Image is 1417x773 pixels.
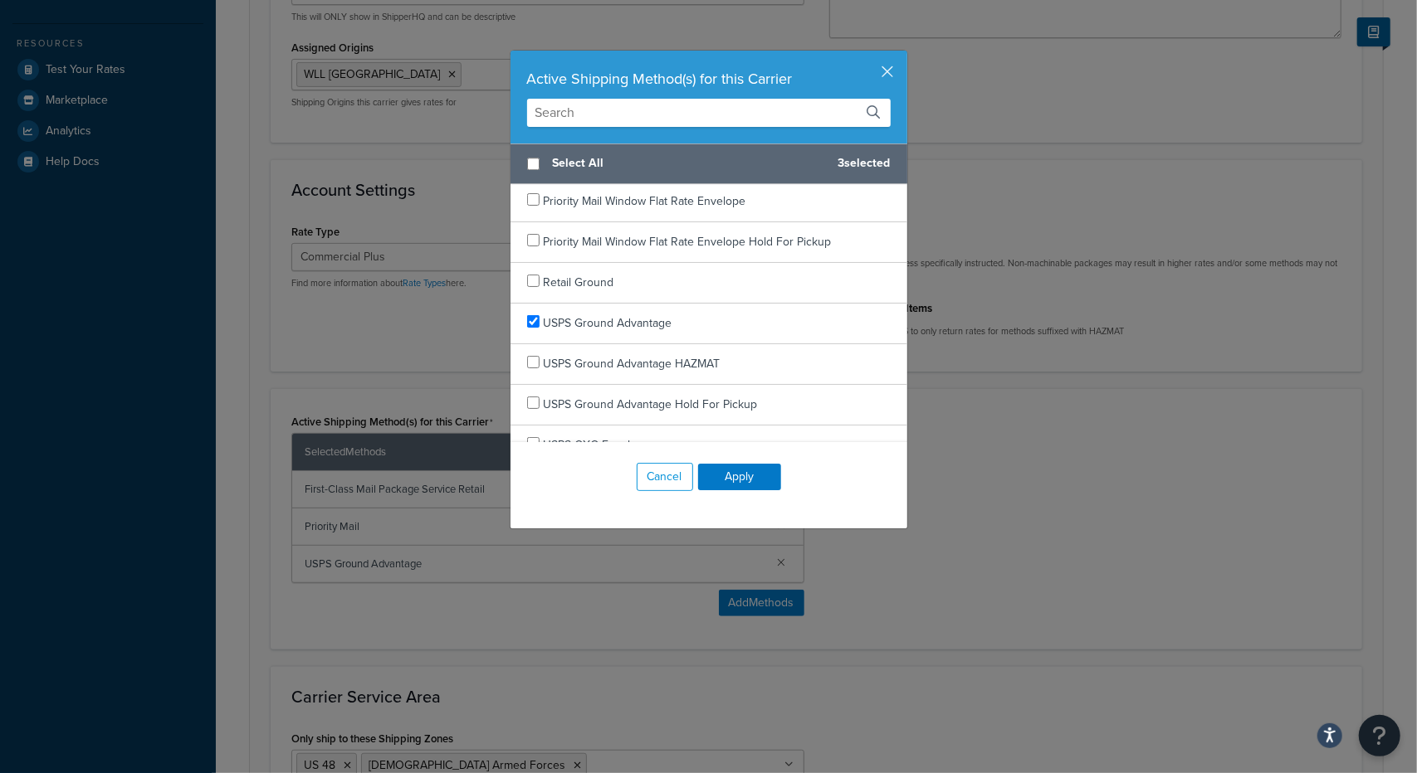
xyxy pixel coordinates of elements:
input: Search [527,99,891,127]
span: USPS GXG Envelopes [544,436,657,454]
button: Cancel [637,463,693,491]
span: USPS Ground Advantage [544,314,672,332]
div: 3 selected [511,143,907,184]
span: USPS Ground Advantage Hold For Pickup [544,396,758,413]
span: Retail Ground [544,274,614,291]
button: Apply [698,464,781,490]
span: USPS Ground Advantage HAZMAT [544,355,721,372]
span: Priority Mail Window Flat Rate Envelope Hold For Pickup [544,233,832,250]
span: Select All [553,152,825,175]
span: Priority Mail Window Flat Rate Envelope [544,192,746,210]
div: Active Shipping Method(s) for this Carrier [527,67,891,90]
